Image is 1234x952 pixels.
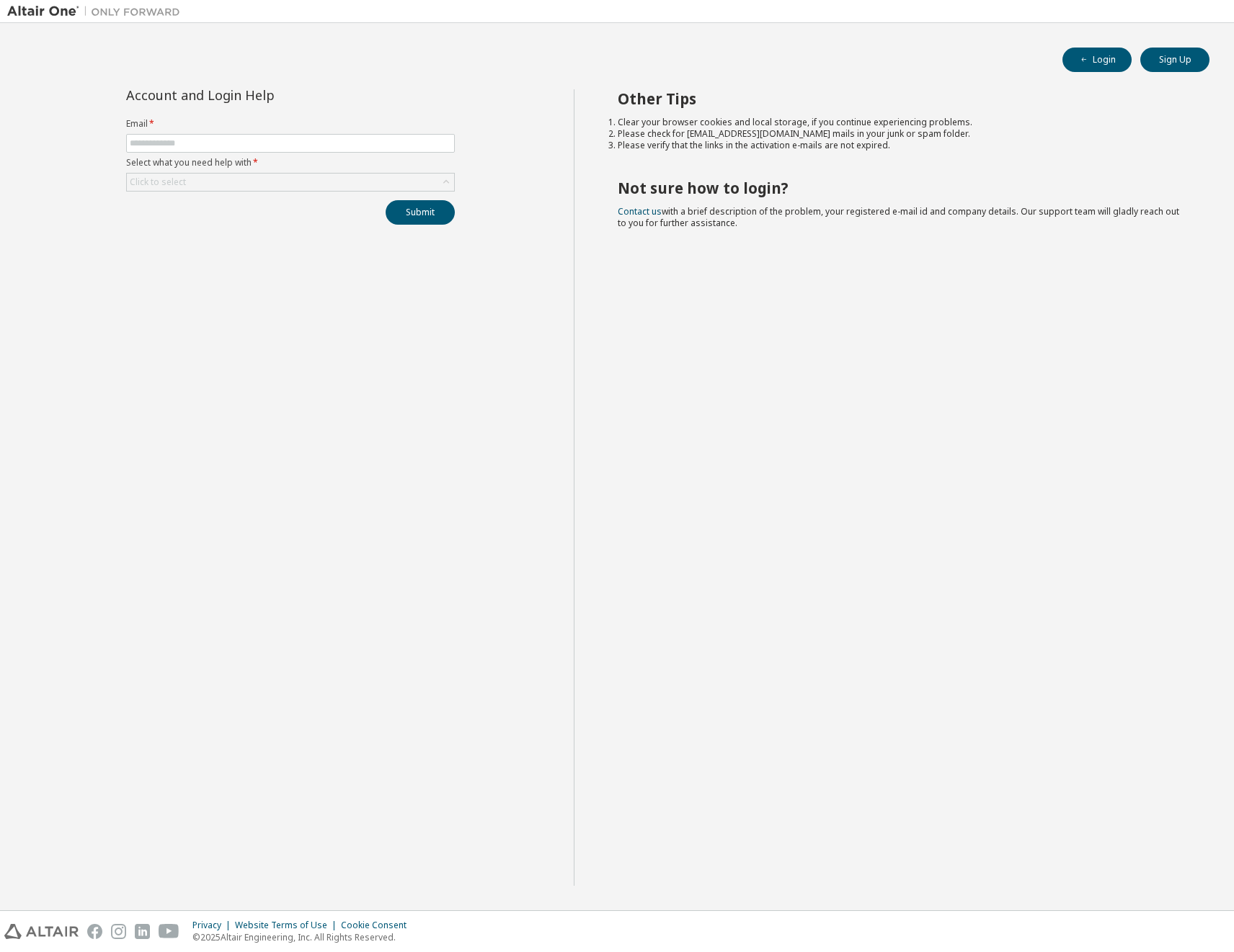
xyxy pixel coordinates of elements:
[386,200,455,225] button: Submit
[1140,48,1209,72] button: Sign Up
[618,179,1184,197] h2: Not sure how to login?
[1062,48,1132,72] button: Login
[618,140,1184,151] li: Please verify that the links in the activation e-mails are not expired.
[87,924,102,939] img: facebook.svg
[618,128,1184,140] li: Please check for [EMAIL_ADDRESS][DOMAIN_NAME] mails in your junk or spam folder.
[618,205,1179,229] span: with a brief description of the problem, your registered e-mail id and company details. Our suppo...
[126,118,455,130] label: Email
[341,920,415,931] div: Cookie Consent
[126,157,455,169] label: Select what you need help with
[159,924,179,939] img: youtube.svg
[618,117,1184,128] li: Clear your browser cookies and local storage, if you continue experiencing problems.
[618,89,1184,108] h2: Other Tips
[111,924,126,939] img: instagram.svg
[618,205,662,217] a: Contact us
[4,924,79,939] img: altair_logo.svg
[127,174,454,191] div: Click to select
[235,920,341,931] div: Website Terms of Use
[192,920,235,931] div: Privacy
[126,89,389,101] div: Account and Login Help
[7,4,187,19] img: Altair One
[130,176,186,188] div: Click to select
[192,931,415,943] p: © 2025 Altair Engineering, Inc. All Rights Reserved.
[135,924,150,939] img: linkedin.svg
